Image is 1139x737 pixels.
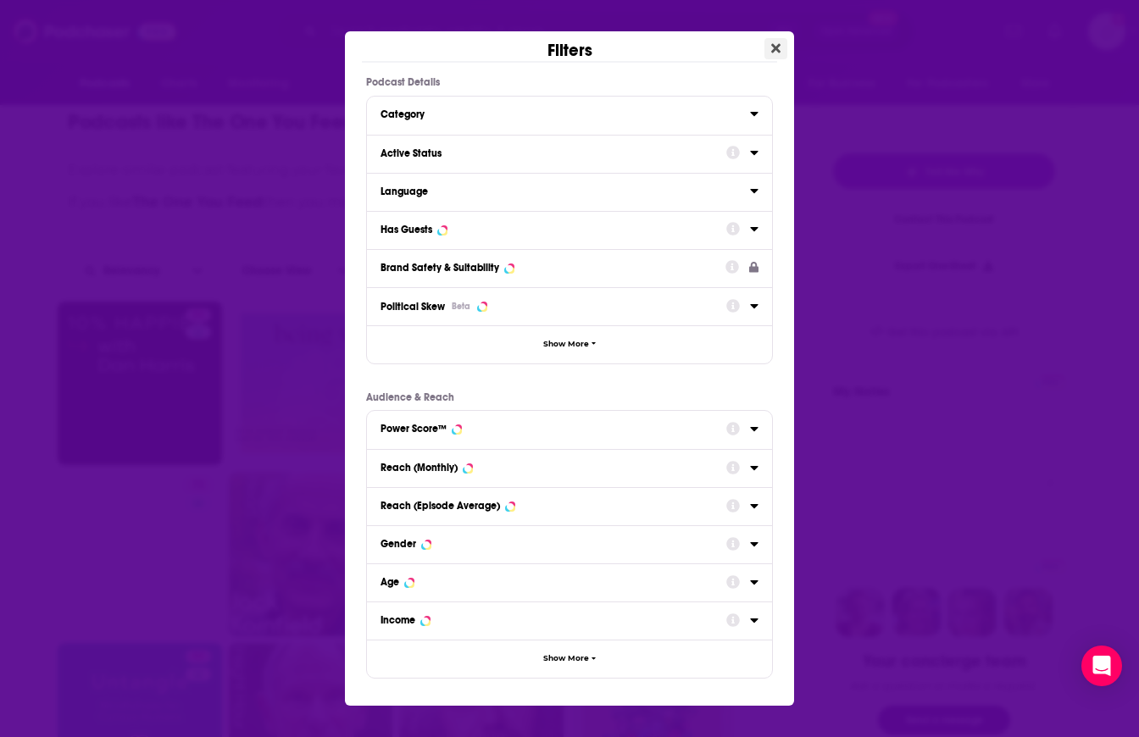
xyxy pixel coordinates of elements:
[381,533,726,554] button: Gender
[367,640,772,678] button: Show More
[381,301,445,313] span: Political Skew
[366,391,773,403] p: Audience & Reach
[381,108,739,120] div: Category
[367,325,772,363] button: Show More
[381,500,500,512] div: Reach (Episode Average)
[381,462,458,474] div: Reach (Monthly)
[381,262,499,274] div: Brand Safety & Suitability
[366,76,773,88] p: Podcast Details
[543,340,589,349] span: Show More
[381,186,739,197] div: Language
[452,301,470,312] div: Beta
[381,224,432,236] div: Has Guests
[381,614,415,626] div: Income
[381,576,399,588] div: Age
[381,538,416,550] div: Gender
[381,219,726,240] button: Has Guests
[764,38,787,59] button: Close
[381,180,750,202] button: Language
[1081,646,1122,686] div: Open Intercom Messenger
[547,31,592,61] h2: Filters
[381,147,715,159] div: Active Status
[381,257,725,278] button: Brand Safety & Suitability
[381,295,726,318] button: Political SkewBeta
[543,654,589,663] span: Show More
[381,142,726,163] button: Active Status
[381,257,758,278] a: Brand Safety & Suitability
[381,457,726,478] button: Reach (Monthly)
[381,423,447,435] div: Power Score™
[381,418,726,439] button: Power Score™
[381,495,726,516] button: Reach (Episode Average)
[381,609,726,630] button: Income
[381,571,726,592] button: Age
[381,103,750,125] button: Category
